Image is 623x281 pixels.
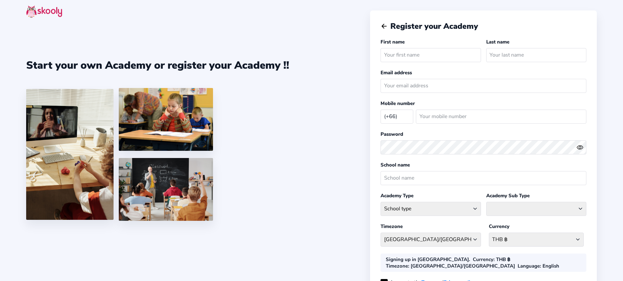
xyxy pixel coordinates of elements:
[577,144,586,151] button: eye outlineeye off outline
[386,263,408,269] b: Timezone
[381,131,403,137] label: Password
[473,256,510,263] div: : THB ฿
[386,263,515,269] div: : [GEOGRAPHIC_DATA]/[GEOGRAPHIC_DATA]
[119,88,213,151] img: 4.png
[26,58,289,72] div: Start your own Academy or register your Academy !!
[473,256,493,263] b: Currency
[381,192,414,199] label: Academy Type
[489,223,509,230] label: Currency
[381,39,405,45] label: First name
[381,223,403,230] label: Timezone
[486,48,586,62] input: Your last name
[381,162,410,168] label: School name
[381,69,412,76] label: Email address
[518,263,540,269] b: Language
[486,39,509,45] label: Last name
[486,192,530,199] label: Academy Sub Type
[119,158,213,221] img: 5.png
[381,171,586,185] input: School name
[26,89,114,220] img: 1.jpg
[381,79,586,93] input: Your email address
[386,256,470,263] div: Signing up in [GEOGRAPHIC_DATA].
[381,48,481,62] input: Your first name
[577,144,583,151] ion-icon: eye outline
[26,5,62,18] img: skooly-logo.png
[416,110,586,124] input: Your mobile number
[518,263,559,269] div: : English
[381,23,388,30] button: arrow back outline
[390,21,478,31] span: Register your Academy
[381,100,415,107] label: Mobile number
